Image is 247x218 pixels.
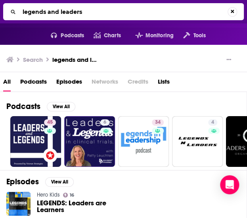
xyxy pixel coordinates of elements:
span: Credits [128,75,148,92]
a: LEGENDS: Leaders are Learners [37,200,127,213]
img: LEGENDS: Leaders are Learners [6,192,31,216]
button: Show More Button [223,56,234,64]
h2: Episodes [6,177,39,187]
button: View All [47,102,75,111]
a: EpisodesView All [6,177,74,187]
span: 45 [47,119,53,126]
h2: Podcasts [6,101,40,111]
span: 16 [70,193,74,197]
a: 4 [172,116,223,167]
button: open menu [41,29,84,42]
button: open menu [174,29,206,42]
div: Open Intercom Messenger [220,175,239,194]
a: 16 [63,193,75,197]
a: Lists [158,75,170,92]
a: Episodes [56,75,82,92]
h3: legends and leaders [52,56,99,63]
a: Podcasts [20,75,47,92]
span: Networks [92,75,118,92]
a: 6 [100,119,109,126]
div: Search... [3,3,244,20]
a: 4 [208,119,217,126]
span: 34 [155,119,161,126]
span: 6 [103,119,106,126]
a: Hero Kids [37,191,60,198]
span: Monitoring [146,30,174,41]
a: All [3,75,11,92]
button: open menu [126,29,174,42]
span: 4 [211,119,214,126]
input: Search... [19,6,228,18]
a: PodcastsView All [6,101,75,111]
span: Charts [104,30,121,41]
span: Podcasts [61,30,84,41]
a: 6 [64,116,115,167]
a: 45 [10,116,61,167]
a: 34 [118,116,169,167]
span: Tools [193,30,206,41]
h3: Search [23,56,43,63]
button: View All [45,177,74,187]
a: Charts [84,29,121,42]
a: 45 [44,119,56,126]
a: 34 [152,119,164,126]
